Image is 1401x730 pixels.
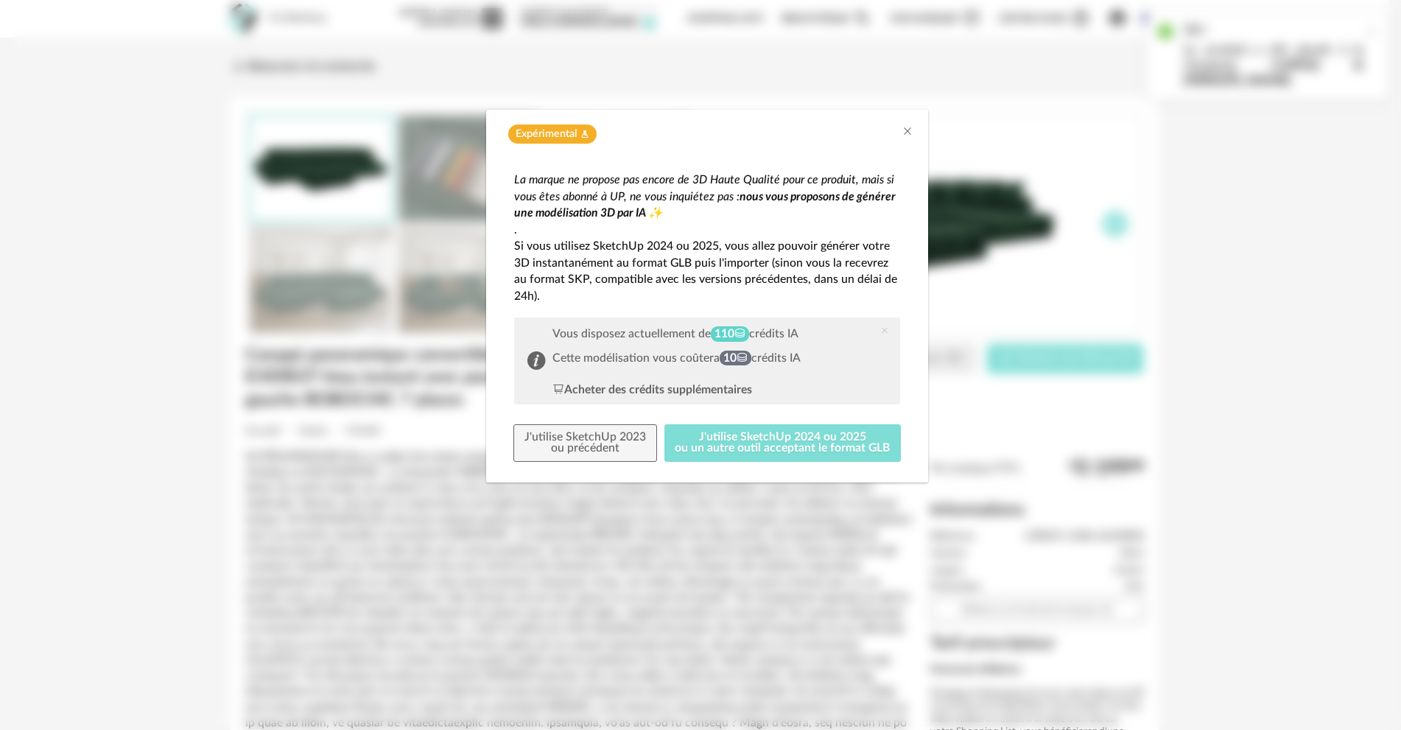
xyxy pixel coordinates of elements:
[664,424,902,463] button: J'utilise SketchUp 2024 ou 2025ou un autre outil acceptant le format GLB
[902,124,913,140] button: Close
[486,110,928,483] div: dialog
[552,327,801,341] div: Vous disposez actuellement de crédits IA
[552,382,752,399] div: Acheter des crédits supplémentaires
[552,351,801,365] div: Cette modélisation vous coûtera crédits IA
[514,174,894,203] em: La marque ne propose pas encore de 3D Haute Qualité pour ce produit, mais si vous êtes abonné à U...
[514,222,900,239] p: .
[516,127,577,141] span: Expérimental
[580,127,589,141] span: Flask icon
[513,424,657,463] button: J'utilise SketchUp 2023ou précédent
[711,326,749,342] span: 110
[720,351,751,366] span: 10
[514,238,900,304] p: Si vous utilisez SketchUp 2024 ou 2025, vous allez pouvoir générer votre 3D instantanément au for...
